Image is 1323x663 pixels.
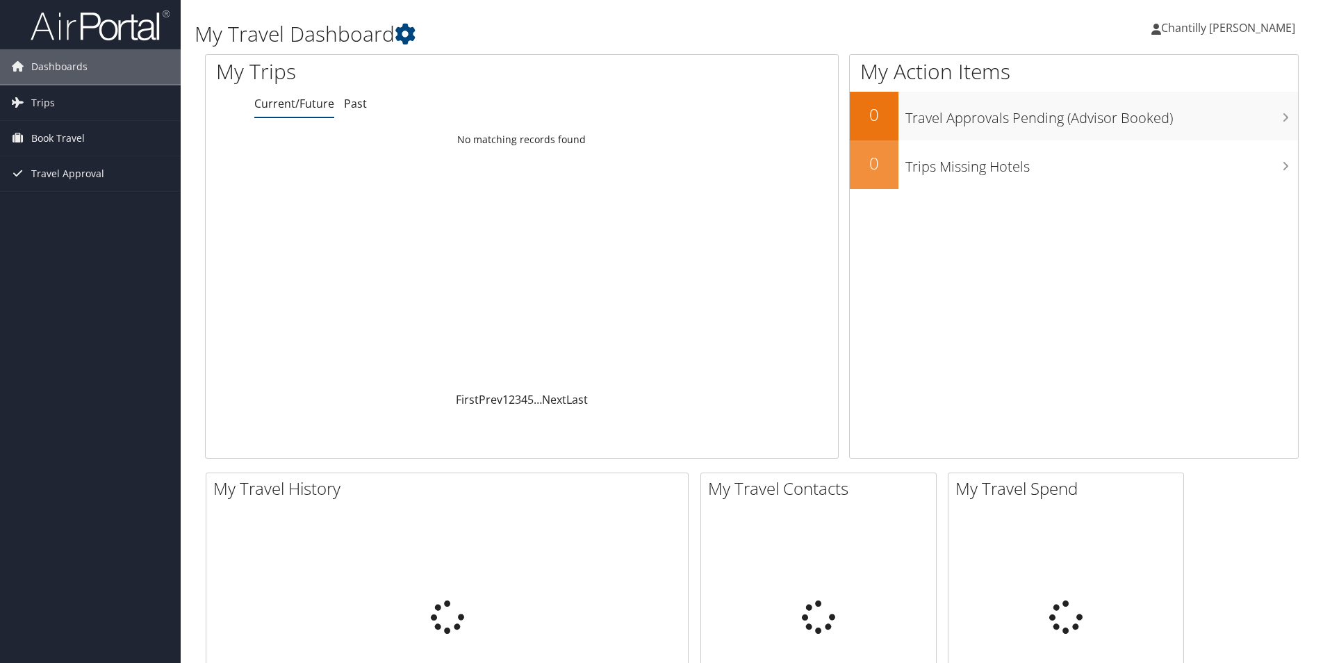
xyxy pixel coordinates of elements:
[850,92,1298,140] a: 0Travel Approvals Pending (Advisor Booked)
[708,477,936,500] h2: My Travel Contacts
[850,140,1298,189] a: 0Trips Missing Hotels
[542,392,566,407] a: Next
[216,57,564,86] h1: My Trips
[534,392,542,407] span: …
[1161,20,1295,35] span: Chantilly [PERSON_NAME]
[905,150,1298,177] h3: Trips Missing Hotels
[195,19,937,49] h1: My Travel Dashboard
[521,392,527,407] a: 4
[31,49,88,84] span: Dashboards
[31,156,104,191] span: Travel Approval
[527,392,534,407] a: 5
[31,85,55,120] span: Trips
[344,96,367,111] a: Past
[479,392,502,407] a: Prev
[850,57,1298,86] h1: My Action Items
[456,392,479,407] a: First
[31,9,170,42] img: airportal-logo.png
[515,392,521,407] a: 3
[566,392,588,407] a: Last
[1151,7,1309,49] a: Chantilly [PERSON_NAME]
[850,103,898,126] h2: 0
[213,477,688,500] h2: My Travel History
[850,152,898,175] h2: 0
[905,101,1298,128] h3: Travel Approvals Pending (Advisor Booked)
[509,392,515,407] a: 2
[502,392,509,407] a: 1
[955,477,1183,500] h2: My Travel Spend
[254,96,334,111] a: Current/Future
[206,127,838,152] td: No matching records found
[31,121,85,156] span: Book Travel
